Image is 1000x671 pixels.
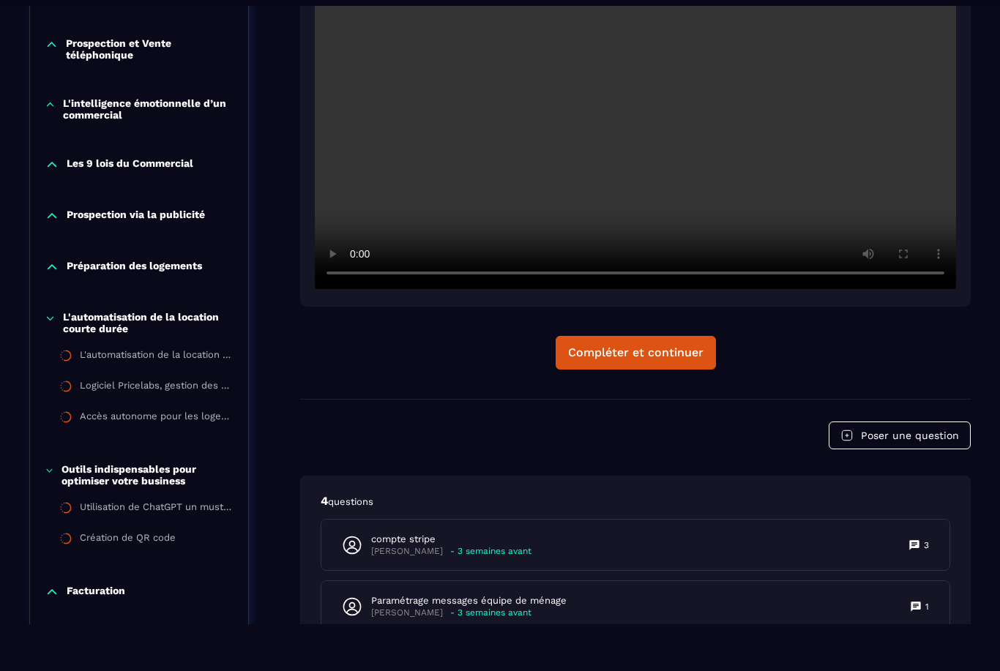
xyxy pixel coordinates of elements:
p: Facturation [67,585,125,599]
p: Paramétrage messages équipe de ménage [371,594,567,607]
p: Outils indispensables pour optimiser votre business [61,463,234,487]
p: Prospection via la publicité [67,209,205,223]
p: L'automatisation de la location courte durée [63,311,234,334]
p: compte stripe [371,533,531,546]
div: Création de QR code [80,532,176,548]
p: 1 [925,601,929,612]
p: [PERSON_NAME] [371,546,443,557]
p: Les 9 lois du Commercial [67,157,193,172]
p: - 3 semaines avant [450,546,531,557]
p: 3 [924,539,929,551]
div: Accès autonome pour les logements en location saisonnière [80,411,234,427]
span: questions [328,496,373,507]
div: Utilisation de ChatGPT un must-have [80,501,234,517]
p: L'intelligence émotionnelle d’un commercial [63,97,234,121]
p: 4 [321,493,950,509]
button: Compléter et continuer [556,336,716,370]
p: [PERSON_NAME] [371,607,443,618]
button: Poser une question [829,421,971,449]
p: - 3 semaines avant [450,607,531,618]
div: L'automatisation de la location courte durée [80,349,234,365]
p: Prospection et Vente téléphonique [66,37,234,61]
div: Logiciel Pricelabs, gestion des prix [80,380,234,396]
div: Compléter et continuer [568,345,704,360]
p: Préparation des logements [67,260,202,274]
